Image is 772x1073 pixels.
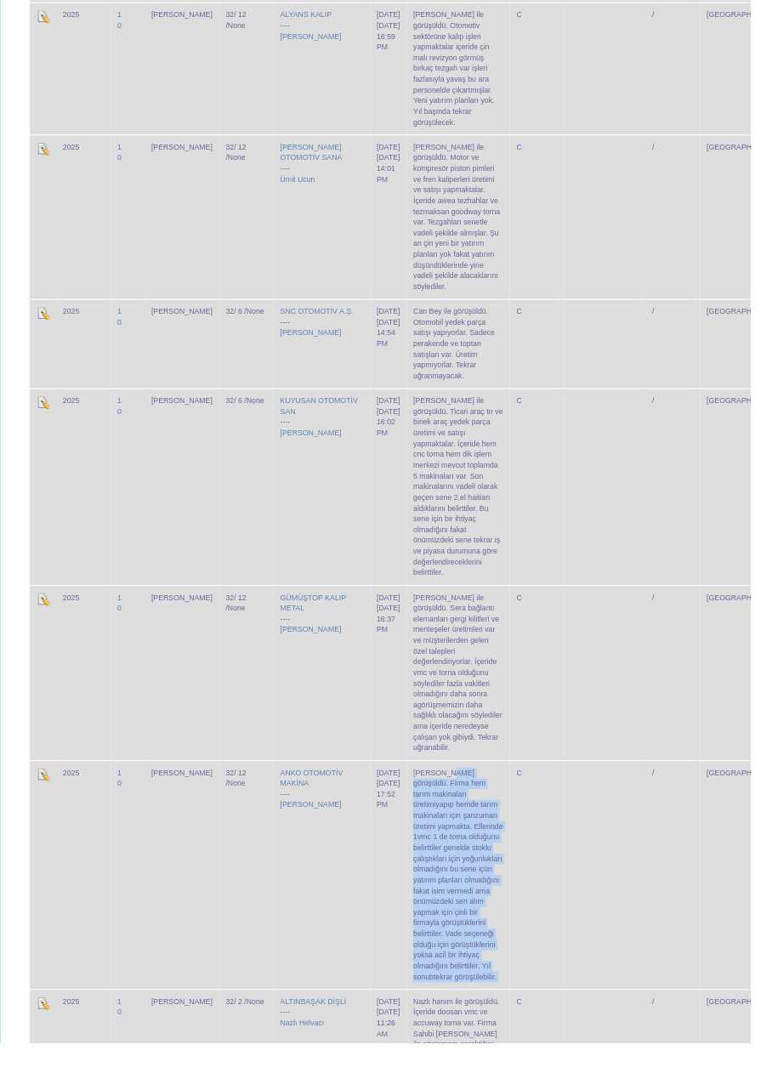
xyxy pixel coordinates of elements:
[288,791,353,810] a: ANKO OTOMOTİV MAKİNA
[388,1036,412,1070] div: [DATE] 11:26 AM
[288,610,356,630] a: GÜMÜŞTOP KALIP METAL
[37,790,51,803] img: Edit
[281,400,381,602] td: ----
[149,400,225,602] td: [PERSON_NAME]
[388,157,412,190] div: [DATE] 14:01 PM
[288,824,351,832] a: [PERSON_NAME]
[121,419,125,428] a: 0
[288,1026,356,1035] a: ALTINBAŞAK DİŞLİ
[525,782,581,1018] td: C
[37,610,51,623] img: Edit
[388,801,412,834] div: [DATE] 17:52 PM
[381,782,418,1018] td: [DATE]
[664,139,720,308] td: /
[225,782,281,1018] td: 32/ 12 /None
[58,139,114,308] td: 2025
[418,139,525,308] td: [PERSON_NAME] ile görüşüldü. Motor ve kompresör piston pimleri ve fren kaliperleri üretimi ve sat...
[149,602,225,782] td: [PERSON_NAME]
[288,147,352,167] a: [PERSON_NAME] OTOMOTİV SANA
[225,3,281,139] td: 32/ 12 /None
[121,610,125,619] a: 1
[525,400,581,602] td: C
[281,3,381,139] td: ----
[37,407,51,421] img: Edit
[121,22,125,31] a: 0
[58,308,114,400] td: 2025
[418,782,525,1018] td: [PERSON_NAME] görüşüldü. Firma hem tarım makinaları üretimiyapıp hemde tarım makinaları için şanz...
[288,441,351,450] a: [PERSON_NAME]
[664,782,720,1018] td: /
[388,326,412,360] div: [DATE] 14:54 PM
[381,139,418,308] td: [DATE]
[225,602,281,782] td: 32/ 12 /None
[288,316,363,325] a: SNC OTOMOTİV A.Ş.
[418,308,525,400] td: Can Bey ile görüşüldü. Otomobil yedek parça satışı yapıyorlar. Sadece perakende ve toptan satışla...
[121,158,125,167] a: 0
[288,33,351,42] a: [PERSON_NAME]
[664,308,720,400] td: /
[381,3,418,139] td: [DATE]
[149,139,225,308] td: [PERSON_NAME]
[121,802,125,810] a: 0
[121,622,125,630] a: 0
[525,308,581,400] td: C
[37,315,51,329] img: Edit
[121,147,125,156] a: 1
[37,1025,51,1039] img: Edit
[121,316,125,325] a: 1
[149,782,225,1018] td: [PERSON_NAME]
[37,10,51,24] img: Edit
[288,644,351,652] a: [PERSON_NAME]
[281,602,381,782] td: ----
[388,621,412,654] div: [DATE] 16:37 PM
[281,308,381,400] td: ----
[281,782,381,1018] td: ----
[525,3,581,139] td: C
[58,400,114,602] td: 2025
[664,602,720,782] td: /
[381,602,418,782] td: [DATE]
[121,327,125,336] a: 0
[288,338,351,347] a: [PERSON_NAME]
[121,408,125,417] a: 1
[121,1037,125,1046] a: 0
[225,400,281,602] td: 32/ 6 /None
[418,3,525,139] td: [PERSON_NAME] ile görüşüldü. Otomotiv sektörüne kalıp işleri yapmaktalar içeride çin malı revizyo...
[664,400,720,602] td: /
[288,1048,333,1057] a: Nazlı Helvacı
[58,602,114,782] td: 2025
[525,139,581,308] td: C
[58,3,114,139] td: 2025
[388,21,412,54] div: [DATE] 16:59 PM
[281,139,381,308] td: ----
[418,400,525,602] td: [PERSON_NAME] ile görüşüldü. Ticari araç tır ve binek araç yedek parça üretimi ve satışı yapmakta...
[121,791,125,799] a: 1
[381,308,418,400] td: [DATE]
[664,3,720,139] td: /
[121,11,125,20] a: 1
[418,602,525,782] td: [PERSON_NAME] ile görüşüldü. Sera bağlantı elemanları gergi kilitleri ve menteşeler üretimleri va...
[37,146,51,160] img: Edit
[121,1026,125,1035] a: 1
[288,408,368,428] a: KUYUSAN OTOMOTİV SAN
[388,418,412,451] div: [DATE] 16:02 PM
[58,782,114,1018] td: 2025
[288,180,324,189] a: Ümit Ucun
[149,308,225,400] td: [PERSON_NAME]
[288,11,341,20] a: ALYANS KALIP
[149,3,225,139] td: [PERSON_NAME]
[225,308,281,400] td: 32/ 6 /None
[525,602,581,782] td: C
[225,139,281,308] td: 32/ 12 /None
[381,400,418,602] td: [DATE]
